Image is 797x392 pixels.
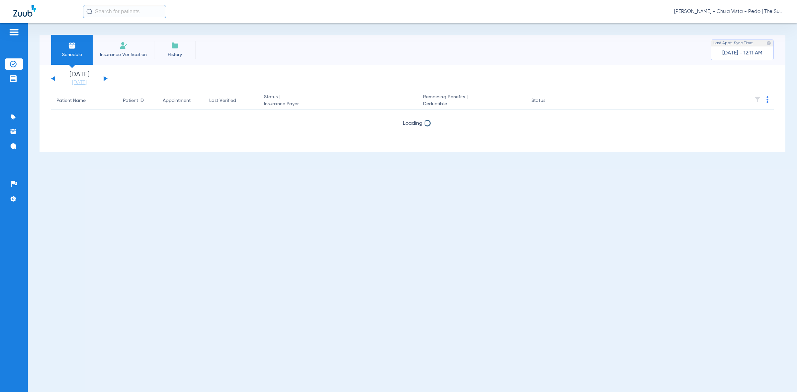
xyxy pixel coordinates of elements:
[423,101,521,108] span: Deductible
[86,9,92,15] img: Search Icon
[83,5,166,18] input: Search for patients
[163,97,191,104] div: Appointment
[98,51,149,58] span: Insurance Verification
[259,92,418,110] th: Status |
[754,96,761,103] img: filter.svg
[159,51,191,58] span: History
[56,97,112,104] div: Patient Name
[59,79,99,86] a: [DATE]
[418,92,526,110] th: Remaining Benefits |
[123,97,152,104] div: Patient ID
[171,41,179,49] img: History
[674,8,784,15] span: [PERSON_NAME] - Chula Vista - Pedo | The Super Dentists
[209,97,253,104] div: Last Verified
[59,71,99,86] li: [DATE]
[13,5,36,17] img: Zuub Logo
[722,50,762,56] span: [DATE] - 12:11 AM
[766,41,771,45] img: last sync help info
[68,41,76,49] img: Schedule
[264,101,412,108] span: Insurance Payer
[403,121,422,126] span: Loading
[123,97,144,104] div: Patient ID
[9,28,19,36] img: hamburger-icon
[713,40,753,46] span: Last Appt. Sync Time:
[209,97,236,104] div: Last Verified
[120,41,128,49] img: Manual Insurance Verification
[163,97,199,104] div: Appointment
[766,96,768,103] img: group-dot-blue.svg
[56,51,88,58] span: Schedule
[526,92,571,110] th: Status
[56,97,86,104] div: Patient Name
